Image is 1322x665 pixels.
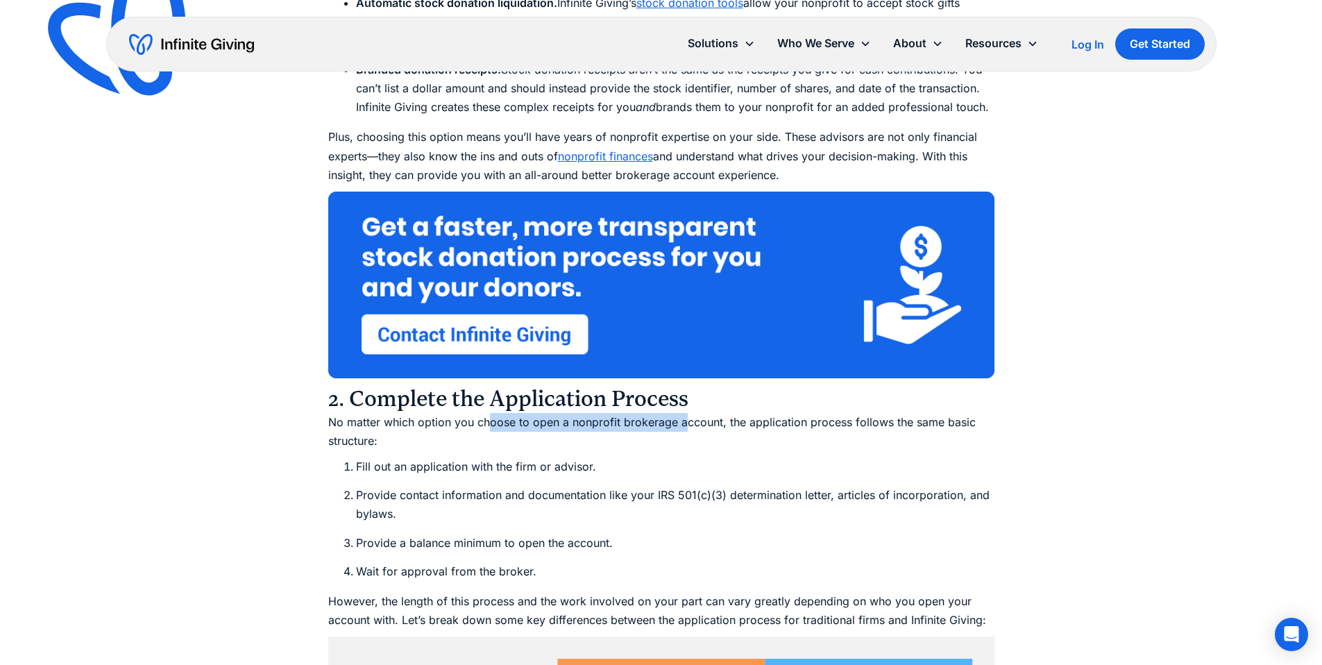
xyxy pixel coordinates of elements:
[954,28,1049,58] div: Resources
[1115,28,1205,60] a: Get Started
[1275,618,1308,651] div: Open Intercom Messenger
[129,33,254,56] a: home
[356,534,994,553] li: Provide a balance minimum to open the account.
[380,15,407,28] a: DAFs
[328,128,994,185] p: Plus, choosing this option means you’ll have years of nonprofit expertise on your side. These adv...
[882,28,954,58] div: About
[965,34,1022,53] div: Resources
[356,62,501,76] strong: Branded donation receipts.
[356,486,994,523] li: Provide contact information and documentation like your IRS 501(c)(3) determination letter, artic...
[893,34,926,53] div: About
[328,192,994,378] img: Click to get a faster, more transparent stock donation process by contacting Infinite Giving abou...
[1071,36,1104,53] a: Log In
[328,385,994,413] h3: 2. Complete the Application Process
[1071,39,1104,50] div: Log In
[356,562,994,581] li: Wait for approval from the broker.
[328,413,994,451] p: No matter which option you choose to open a nonprofit brokerage account, the application process ...
[356,457,994,476] li: Fill out an application with the firm or advisor.
[328,592,994,630] p: However, the length of this process and the work involved on your part can vary greatly depending...
[777,34,854,53] div: Who We Serve
[677,28,766,58] div: Solutions
[766,28,882,58] div: Who We Serve
[356,60,994,117] li: Stock donation receipts aren’t the same as the receipts you give for cash contributions. You can’...
[558,149,653,163] a: nonprofit finances
[636,100,656,114] em: and
[688,34,738,53] div: Solutions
